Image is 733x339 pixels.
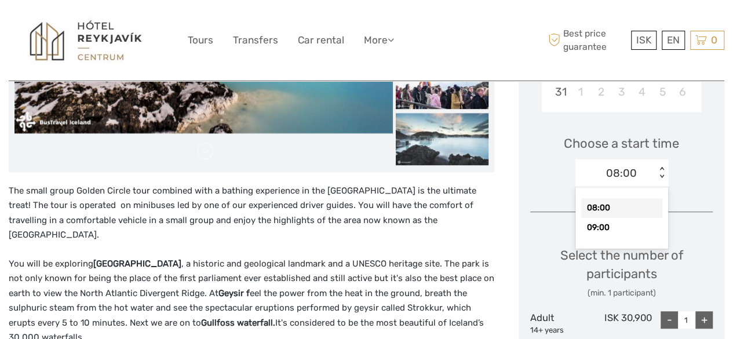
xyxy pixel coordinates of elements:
[611,82,632,101] div: Choose Wednesday, June 3rd, 2026
[632,82,652,101] div: Choose Thursday, June 4th, 2026
[188,32,213,49] a: Tours
[606,166,637,181] div: 08:00
[695,311,713,329] div: +
[9,184,494,243] p: The small group Golden Circle tour combined with a bathing experience in the [GEOGRAPHIC_DATA] is...
[581,198,662,218] div: 08:00
[396,57,488,109] img: 480d7881ebe5477daee8b1a97053b8e9_slider_thumbnail.jpeg
[530,311,591,336] div: Adult
[16,20,131,30] p: We're away right now. Please check back later!
[591,82,611,101] div: Choose Tuesday, June 2nd, 2026
[709,34,719,46] span: 0
[218,288,250,298] strong: Geysir f
[22,16,149,65] img: 1302-193844b0-62ee-484d-874e-72dc28c7b514_logo_big.jpg
[133,18,147,32] button: Open LiveChat chat widget
[396,113,488,165] img: 145d8319ebba4a16bb448717f742f61c_slider_thumbnail.jpeg
[93,258,181,269] strong: [GEOGRAPHIC_DATA]
[201,318,275,328] strong: Gullfoss waterfall.
[298,32,344,49] a: Car rental
[581,218,662,238] div: 09:00
[591,311,652,336] div: ISK 30,900
[657,167,666,179] div: < >
[652,82,672,101] div: Choose Friday, June 5th, 2026
[530,287,713,299] div: (min. 1 participant)
[364,32,394,49] a: More
[530,325,591,336] div: 14+ years
[636,34,651,46] span: ISK
[672,82,692,101] div: Choose Saturday, June 6th, 2026
[571,82,591,101] div: Choose Monday, June 1st, 2026
[661,311,678,329] div: -
[564,134,679,152] span: Choose a start time
[233,32,278,49] a: Transfers
[550,82,570,101] div: Choose Sunday, May 31st, 2026
[530,246,713,299] div: Select the number of participants
[545,27,628,53] span: Best price guarantee
[662,31,685,50] div: EN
